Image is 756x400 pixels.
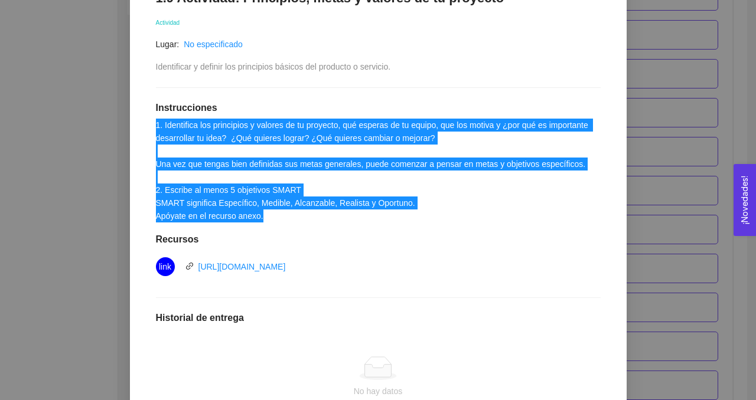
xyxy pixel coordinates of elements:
[185,262,194,270] span: link
[156,102,601,114] h1: Instrucciones
[156,234,601,245] h1: Recursos
[184,40,243,49] a: No especificado
[159,257,171,276] span: link
[734,164,756,236] button: Open Feedback Widget
[156,120,591,221] span: 1. Identifica los principios y valores de tu proyecto, qué esperas de tu equipo, que los motiva y...
[156,312,601,324] h1: Historial de entrega
[198,262,286,271] a: [URL][DOMAIN_NAME]
[165,385,591,398] div: No hay datos
[156,19,180,26] span: Actividad
[156,62,391,71] span: Identificar y definir los principios básicos del producto o servicio.
[156,38,180,51] article: Lugar:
